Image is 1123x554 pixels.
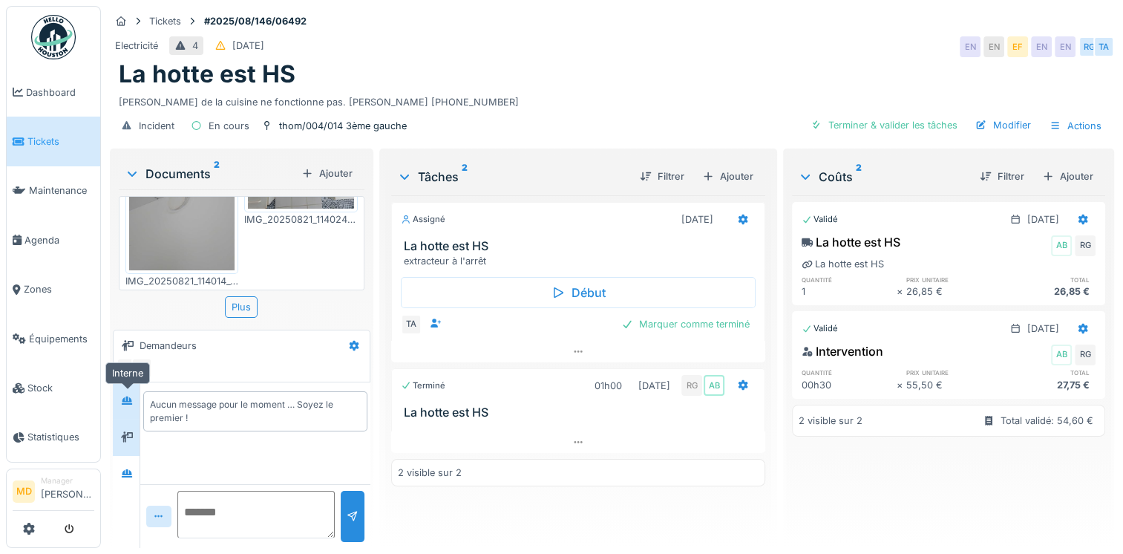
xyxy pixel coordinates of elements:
div: Demandeurs [140,339,197,353]
div: EN [117,358,137,379]
h3: La hotte est HS [404,405,759,420]
span: Statistiques [27,430,94,444]
h6: prix unitaire [906,275,1001,284]
span: Stock [27,381,94,395]
div: Validé [802,213,838,226]
a: Équipements [7,314,100,363]
div: thom/004/014 3ème gauche [279,119,407,133]
div: TA [401,314,422,335]
h6: prix unitaire [906,368,1001,377]
div: EN [960,36,980,57]
a: MD Manager[PERSON_NAME] [13,475,94,511]
div: RG [681,375,702,396]
div: [DATE] [638,379,670,393]
div: EN [983,36,1004,57]
div: AB [1051,235,1072,256]
div: Ajouter [1036,166,1099,186]
div: Aucun message pour le moment … Soyez le premier ! [150,398,361,425]
h6: total [1001,368,1096,377]
a: Tickets [7,117,100,166]
div: 27,75 € [1001,378,1096,392]
a: Statistiques [7,413,100,462]
sup: 2 [462,168,468,186]
div: La hotte est HS [802,257,884,271]
div: RG [1075,345,1096,365]
span: Tickets [27,134,94,149]
img: Badge_color-CXgf-gQk.svg [31,15,76,59]
span: Agenda [24,233,94,247]
div: IMG_20250821_114014_457.jpg [125,274,238,288]
div: Modifier [969,115,1037,135]
sup: 2 [856,168,862,186]
div: 01h00 [595,379,622,393]
div: 1 [802,284,897,299]
div: Ajouter [696,166,759,186]
div: AB [1051,345,1072,365]
div: [DATE] [232,39,264,53]
div: Tâches [397,168,628,186]
div: RG [1078,36,1099,57]
div: En cours [209,119,249,133]
div: Coûts [798,168,968,186]
div: × [897,378,906,392]
div: 2 visible sur 2 [398,466,462,480]
div: Marquer comme terminé [615,314,756,334]
div: Filtrer [974,166,1030,186]
a: Stock [7,363,100,412]
div: EF [131,358,152,379]
div: [DATE] [1027,322,1059,336]
div: [PERSON_NAME] de la cuisine ne fonctionne pas. [PERSON_NAME] [PHONE_NUMBER] [119,89,1105,109]
div: EF [1007,36,1028,57]
div: Validé [802,322,838,335]
strong: #2025/08/146/06492 [198,14,312,28]
div: EN [1055,36,1075,57]
div: Actions [1043,115,1108,137]
div: Incident [139,119,174,133]
sup: 2 [214,165,220,183]
div: Tickets [149,14,181,28]
div: Début [401,277,756,308]
div: extracteur à l'arrêt [404,254,759,268]
div: Ajouter [295,163,358,183]
div: 55,50 € [906,378,1001,392]
div: IMG_20250821_114024_975.jpg [244,212,357,227]
div: Documents [125,165,295,183]
h6: total [1001,275,1096,284]
div: RG [1075,235,1096,256]
div: La hotte est HS [802,233,900,251]
div: 00h30 [802,378,897,392]
div: TA [1093,36,1114,57]
h1: La hotte est HS [119,60,295,88]
img: nxno997eu95s0kbxskepick58jd4 [129,129,235,270]
div: Electricité [115,39,158,53]
div: Total validé: 54,60 € [1001,414,1093,428]
li: [PERSON_NAME] [41,475,94,507]
h6: quantité [802,368,897,377]
div: Terminer & valider les tâches [805,115,963,135]
a: Dashboard [7,68,100,117]
div: Interne [105,362,150,384]
span: Zones [24,282,94,296]
div: Plus [225,296,258,318]
div: × [897,284,906,299]
div: [DATE] [1027,212,1059,227]
div: 26,85 € [1001,284,1096,299]
h3: La hotte est HS [404,239,759,253]
li: MD [13,480,35,503]
div: Terminé [401,379,445,392]
h6: quantité [802,275,897,284]
div: 2 visible sur 2 [799,414,862,428]
div: [DATE] [681,212,713,227]
a: Agenda [7,215,100,264]
div: Intervention [802,342,883,360]
div: EN [1031,36,1052,57]
span: Équipements [29,332,94,346]
div: 26,85 € [906,284,1001,299]
div: Manager [41,475,94,486]
div: AB [704,375,724,396]
div: 4 [192,39,198,53]
a: Maintenance [7,166,100,215]
div: Filtrer [634,166,690,186]
div: Assigné [401,213,445,226]
span: Maintenance [29,183,94,198]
